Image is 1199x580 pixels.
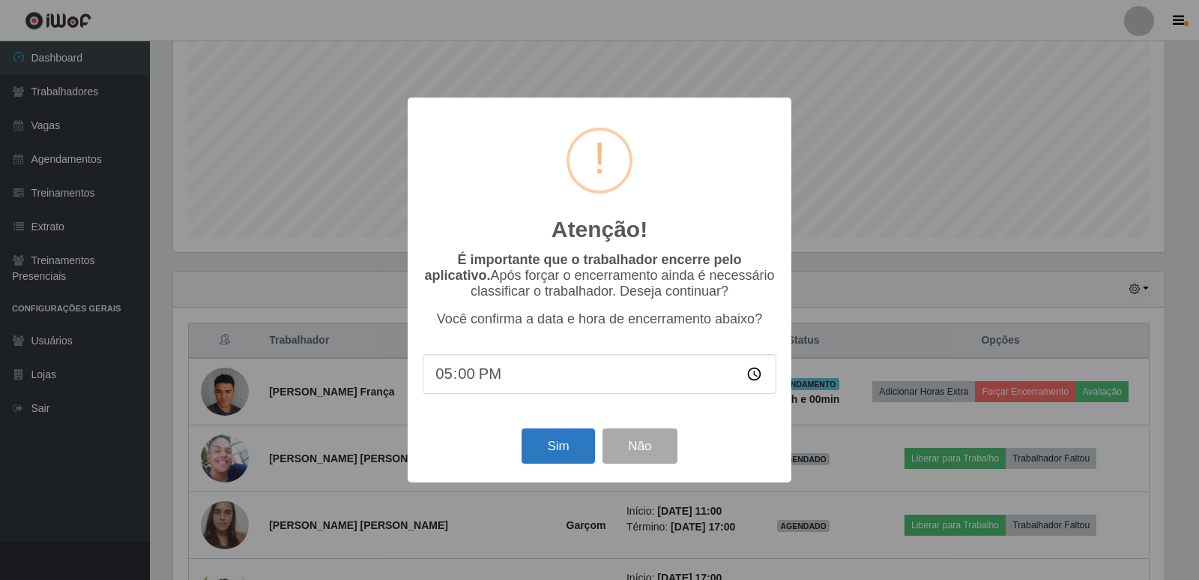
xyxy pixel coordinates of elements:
[602,428,677,464] button: Não
[522,428,594,464] button: Sim
[423,311,776,327] p: Você confirma a data e hora de encerramento abaixo?
[424,252,741,283] b: É importante que o trabalhador encerre pelo aplicativo.
[552,216,647,243] h2: Atenção!
[423,252,776,299] p: Após forçar o encerramento ainda é necessário classificar o trabalhador. Deseja continuar?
